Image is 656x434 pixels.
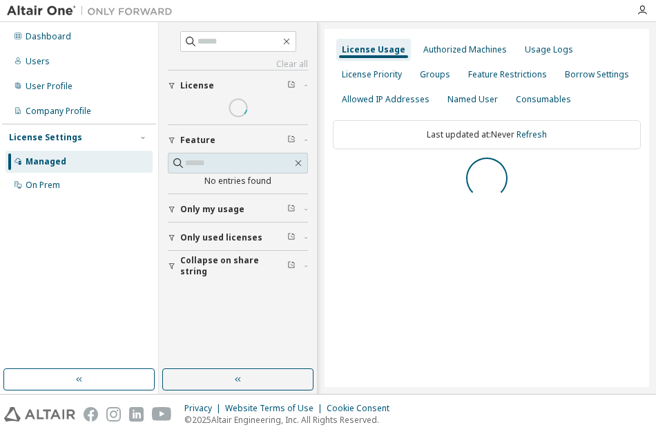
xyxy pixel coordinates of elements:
[342,94,430,105] div: Allowed IP Addresses
[168,176,308,187] div: No entries found
[26,106,91,117] div: Company Profile
[516,94,571,105] div: Consumables
[7,4,180,18] img: Altair One
[287,232,296,243] span: Clear filter
[9,132,82,143] div: License Settings
[26,156,66,167] div: Managed
[168,251,308,281] button: Collapse on share string
[423,44,507,55] div: Authorized Machines
[333,120,641,149] div: Last updated at: Never
[287,80,296,91] span: Clear filter
[225,403,327,414] div: Website Terms of Use
[4,407,75,422] img: altair_logo.svg
[184,403,225,414] div: Privacy
[287,261,296,272] span: Clear filter
[184,414,398,426] p: © 2025 Altair Engineering, Inc. All Rights Reserved.
[26,180,60,191] div: On Prem
[342,69,402,80] div: License Priority
[84,407,98,422] img: facebook.svg
[287,204,296,215] span: Clear filter
[287,135,296,146] span: Clear filter
[26,81,73,92] div: User Profile
[168,70,308,101] button: License
[447,94,498,105] div: Named User
[342,44,405,55] div: License Usage
[168,59,308,70] a: Clear all
[420,69,450,80] div: Groups
[565,69,629,80] div: Borrow Settings
[129,407,144,422] img: linkedin.svg
[517,129,547,140] a: Refresh
[168,125,308,155] button: Feature
[26,56,50,67] div: Users
[525,44,573,55] div: Usage Logs
[152,407,172,422] img: youtube.svg
[26,31,71,42] div: Dashboard
[180,204,244,215] span: Only my usage
[180,135,215,146] span: Feature
[180,80,214,91] span: License
[468,69,547,80] div: Feature Restrictions
[180,255,287,277] span: Collapse on share string
[180,232,262,243] span: Only used licenses
[327,403,398,414] div: Cookie Consent
[168,194,308,225] button: Only my usage
[106,407,121,422] img: instagram.svg
[168,223,308,253] button: Only used licenses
